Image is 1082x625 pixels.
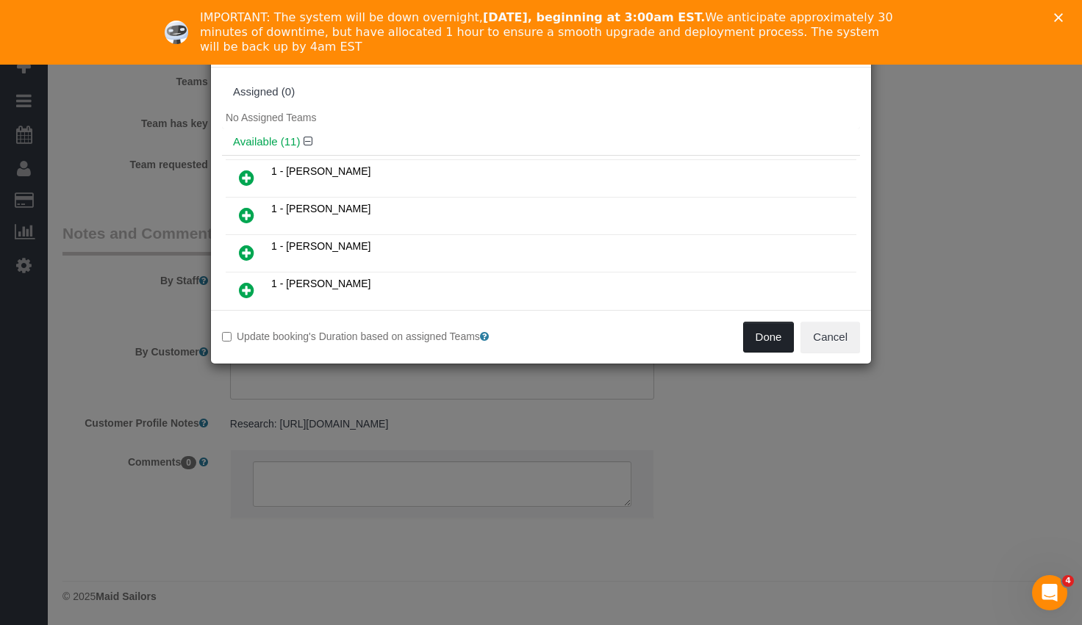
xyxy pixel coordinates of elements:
span: 1 - [PERSON_NAME] [271,240,370,252]
span: 1 - [PERSON_NAME] [271,165,370,177]
h4: Available (11) [233,136,849,148]
img: Profile image for Ellie [165,21,188,44]
input: Update booking's Duration based on assigned Teams [222,332,232,342]
span: No Assigned Teams [226,112,316,123]
div: Close [1054,13,1069,22]
label: Update booking's Duration based on assigned Teams [222,329,530,344]
b: [DATE], beginning at 3:00am EST. [483,10,705,24]
button: Done [743,322,795,353]
button: Cancel [800,322,860,353]
span: 1 - [PERSON_NAME] [271,278,370,289]
span: 4 [1062,575,1074,587]
div: IMPORTANT: The system will be down overnight, We anticipate approximately 30 minutes of downtime,... [200,10,894,54]
iframe: Intercom live chat [1032,575,1067,610]
span: 1 - [PERSON_NAME] [271,203,370,214]
div: Assigned (0) [233,86,849,98]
